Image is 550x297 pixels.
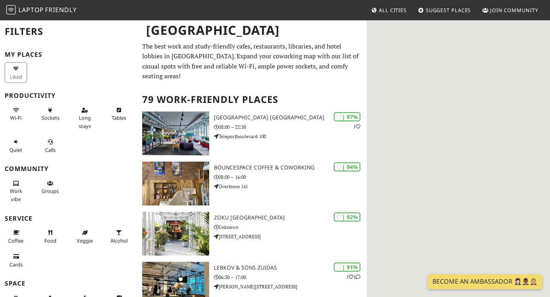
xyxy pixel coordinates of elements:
[490,7,538,14] span: Join Community
[5,226,27,247] button: Coffee
[334,112,360,121] div: | 97%
[74,226,96,247] button: Veggie
[42,114,60,121] span: Power sockets
[214,265,367,271] h3: Lebkov & Sons Zuidas
[45,146,56,153] span: Video/audio calls
[9,261,23,268] span: Credit cards
[5,215,133,222] h3: Service
[214,214,367,221] h3: Zoku [GEOGRAPHIC_DATA]
[5,104,27,124] button: Wi-Fi
[5,20,133,43] h2: Filters
[9,146,22,153] span: Quiet
[5,280,133,287] h3: Space
[18,5,44,14] span: Laptop
[214,133,367,140] p: Teleportboulevard 100
[108,104,130,124] button: Tables
[6,5,16,14] img: LaptopFriendly
[39,104,62,124] button: Sockets
[214,223,367,231] p: Unknown
[108,226,130,247] button: Alcohol
[79,114,91,129] span: Long stays
[5,250,27,271] button: Cards
[10,187,22,202] span: People working
[334,263,360,272] div: | 91%
[142,162,209,205] img: BounceSpace Coffee & Coworking
[74,104,96,132] button: Long stays
[334,162,360,171] div: | 94%
[353,123,360,130] p: 1
[140,20,365,41] h1: [GEOGRAPHIC_DATA]
[214,274,367,281] p: 06:30 – 17:00
[214,283,367,290] p: [PERSON_NAME][STREET_ADDRESS]
[214,173,367,181] p: 08:00 – 16:00
[110,237,128,244] span: Alcohol
[8,237,24,244] span: Coffee
[479,3,541,17] a: Join Community
[334,212,360,221] div: | 92%
[77,237,93,244] span: Veggie
[142,41,362,81] p: The best work and study-friendly cafes, restaurants, libraries, and hotel lobbies in [GEOGRAPHIC_...
[142,212,209,256] img: Zoku Amsterdam
[428,274,542,289] a: Become an Ambassador 🤵🏻‍♀️🤵🏾‍♂️🤵🏼‍♀️
[6,4,77,17] a: LaptopFriendly LaptopFriendly
[5,177,27,205] button: Work vibe
[10,114,22,121] span: Stable Wi-Fi
[5,92,133,99] h3: Productivity
[214,123,367,131] p: 08:00 – 22:30
[415,3,474,17] a: Suggest Places
[142,112,209,155] img: Aristo Meeting Center Amsterdam
[39,135,62,156] button: Calls
[5,135,27,156] button: Quiet
[39,226,62,247] button: Food
[44,237,56,244] span: Food
[214,233,367,240] p: [STREET_ADDRESS]
[42,187,59,194] span: Group tables
[5,165,133,173] h3: Community
[368,3,410,17] a: All Cities
[214,164,367,171] h3: BounceSpace Coffee & Coworking
[346,273,360,281] p: 1 1
[137,212,367,256] a: Zoku Amsterdam | 92% Zoku [GEOGRAPHIC_DATA] Unknown [STREET_ADDRESS]
[137,112,367,155] a: Aristo Meeting Center Amsterdam | 97% 1 [GEOGRAPHIC_DATA] [GEOGRAPHIC_DATA] 08:00 – 22:30 Telepor...
[426,7,471,14] span: Suggest Places
[214,183,367,190] p: Overtoom 141
[39,177,62,198] button: Groups
[45,5,76,14] span: Friendly
[379,7,407,14] span: All Cities
[5,51,133,58] h3: My Places
[137,162,367,205] a: BounceSpace Coffee & Coworking | 94% BounceSpace Coffee & Coworking 08:00 – 16:00 Overtoom 141
[142,88,362,112] h2: 79 Work-Friendly Places
[214,114,367,121] h3: [GEOGRAPHIC_DATA] [GEOGRAPHIC_DATA]
[112,114,126,121] span: Work-friendly tables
